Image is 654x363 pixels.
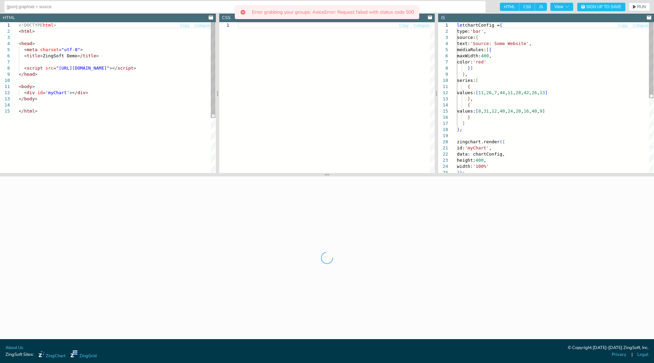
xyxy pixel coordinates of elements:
span: CSS [519,3,535,11]
span: 44 [500,90,505,95]
span: 8 [478,108,481,114]
span: } [468,66,471,71]
span: = [54,66,56,71]
div: 16 [438,114,448,120]
div: 6 [438,53,448,59]
span: values: [457,90,476,95]
span: div [27,90,34,95]
span: ] [462,121,465,126]
span: } [468,115,471,120]
span: > [35,96,38,101]
span: </ [19,108,24,114]
div: 4 [438,41,448,47]
span: > [134,66,136,71]
span: } [462,72,465,77]
div: 5 [438,47,448,53]
span: < [19,29,21,34]
div: 22 [438,151,448,157]
span: 24 [508,108,513,114]
span: , [497,108,500,114]
span: 26 [486,90,492,95]
span: } [457,170,460,175]
span: , [484,29,487,34]
span: 11 [478,90,484,95]
div: CSS [222,15,231,21]
span: ZingSoft Sites: [5,351,34,358]
span: 26 [532,90,537,95]
span: , [529,90,532,95]
span: , [481,108,484,114]
span: title [83,53,96,58]
span: <!DOCTYPE [19,23,43,28]
div: checkbox-group [500,3,547,11]
span: , [489,53,492,58]
div: 14 [438,102,448,108]
span: div [77,90,85,95]
span: , [492,90,494,95]
span: ></ [109,66,117,71]
span: , [529,41,532,46]
span: , [537,108,540,114]
span: color: [457,59,473,64]
span: height: [457,158,476,163]
span: { [468,84,471,89]
span: < [24,66,27,71]
button: Sign Up to Save [577,3,625,11]
span: > [32,84,35,89]
span: </ [19,96,24,101]
span: let [457,23,465,28]
span: { [489,47,492,52]
span: > [54,23,56,28]
span: '100%' [473,164,489,169]
span: html [43,23,53,28]
span: , [465,72,468,77]
div: 21 [438,145,448,151]
span: charset [40,47,59,52]
span: RUN [637,5,646,9]
button: RUN [629,3,650,11]
span: > [96,53,99,58]
span: , [513,90,516,95]
span: View [554,5,569,9]
div: 24 [438,163,448,170]
span: , [529,108,532,114]
span: 40 [500,108,505,114]
span: 42 [524,90,529,95]
span: id: [457,145,465,150]
span: = [43,90,45,95]
div: 12 [438,90,448,96]
div: 17 [438,120,448,127]
div: 1 [219,22,229,28]
span: < [24,90,27,95]
span: src [45,66,53,71]
span: 13 [540,90,545,95]
span: ; [460,127,462,132]
div: 11 [438,84,448,90]
span: "utf-8" [61,47,80,52]
span: , [484,158,487,163]
span: "[URL][DOMAIN_NAME]" [56,66,110,71]
span: ; [462,170,465,175]
span: 'myChart' [465,145,489,150]
span: > [35,108,38,114]
span: < [24,53,27,58]
input: Untitled Demo [7,1,483,12]
span: ] [542,108,545,114]
span: ZingSoft Demo [43,53,77,58]
span: body [24,96,35,101]
span: { [500,23,503,28]
span: , [505,108,508,114]
span: </ [19,72,24,77]
span: 31 [484,108,489,114]
span: , [505,90,508,95]
span: [ [476,90,478,95]
span: Copy [399,24,409,28]
span: 28 [516,90,521,95]
button: Copy [618,23,628,29]
span: ] [470,66,473,71]
span: } [457,127,460,132]
span: 40 [532,108,537,114]
button: Copy [180,23,190,29]
span: meta [27,47,37,52]
span: 16 [524,108,529,114]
